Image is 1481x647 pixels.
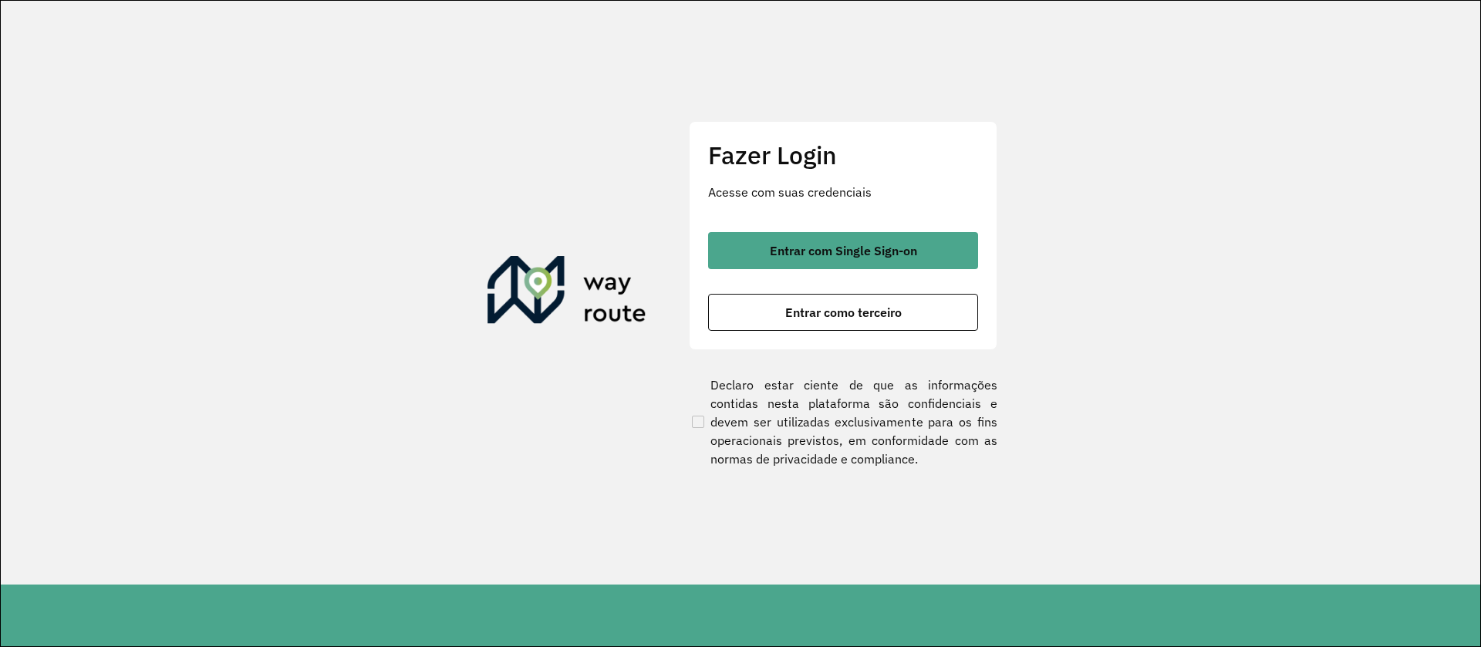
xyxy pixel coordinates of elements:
label: Declaro estar ciente de que as informações contidas nesta plataforma são confidenciais e devem se... [689,376,997,468]
span: Entrar como terceiro [785,306,902,318]
button: button [708,294,978,331]
img: Roteirizador AmbevTech [487,256,646,330]
button: button [708,232,978,269]
p: Acesse com suas credenciais [708,183,978,201]
h2: Fazer Login [708,140,978,170]
span: Entrar com Single Sign-on [770,244,917,257]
